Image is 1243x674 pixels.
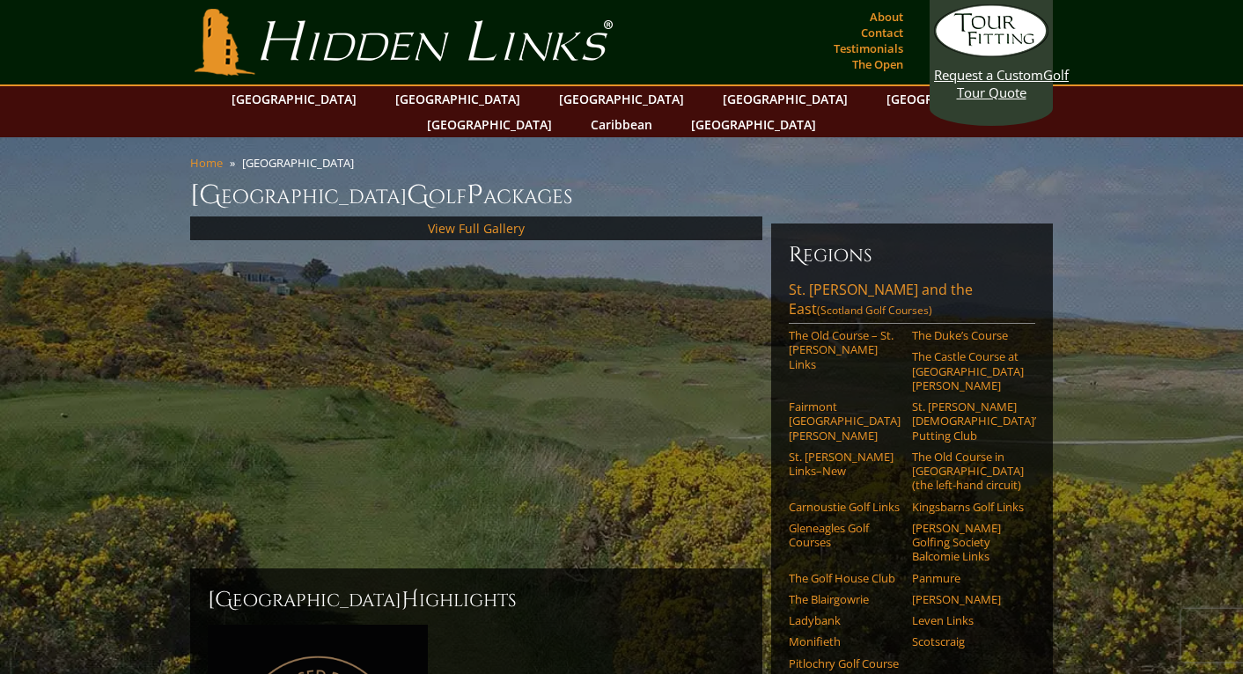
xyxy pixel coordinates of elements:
[912,613,1024,627] a: Leven Links
[789,613,901,627] a: Ladybank
[789,500,901,514] a: Carnoustie Golf Links
[848,52,908,77] a: The Open
[467,178,483,213] span: P
[789,656,901,670] a: Pitlochry Golf Course
[789,280,1035,324] a: St. [PERSON_NAME] and the East(Scotland Golf Courses)
[242,155,361,171] li: [GEOGRAPHIC_DATA]
[789,521,901,550] a: Gleneagles Golf Courses
[223,86,365,112] a: [GEOGRAPHIC_DATA]
[428,220,525,237] a: View Full Gallery
[817,303,932,318] span: (Scotland Golf Courses)
[829,36,908,61] a: Testimonials
[857,20,908,45] a: Contact
[789,241,1035,269] h6: Regions
[550,86,693,112] a: [GEOGRAPHIC_DATA]
[912,634,1024,648] a: Scotscraig
[912,450,1024,493] a: The Old Course in [GEOGRAPHIC_DATA] (the left-hand circuit)
[714,86,857,112] a: [GEOGRAPHIC_DATA]
[912,328,1024,342] a: The Duke’s Course
[878,86,1020,112] a: [GEOGRAPHIC_DATA]
[208,586,745,614] h2: [GEOGRAPHIC_DATA] ighlights
[912,349,1024,392] a: The Castle Course at [GEOGRAPHIC_DATA][PERSON_NAME]
[190,178,1053,213] h1: [GEOGRAPHIC_DATA] olf ackages
[789,634,901,648] a: Monifieth
[789,450,901,479] a: St. [PERSON_NAME] Links–New
[190,155,223,171] a: Home
[912,592,1024,606] a: [PERSON_NAME]
[789,571,901,585] a: The Golf House Club
[934,66,1043,84] span: Request a Custom
[582,112,661,137] a: Caribbean
[934,4,1048,101] a: Request a CustomGolf Tour Quote
[865,4,908,29] a: About
[912,399,1024,443] a: St. [PERSON_NAME] [DEMOGRAPHIC_DATA]’ Putting Club
[418,112,561,137] a: [GEOGRAPHIC_DATA]
[789,328,901,371] a: The Old Course – St. [PERSON_NAME] Links
[912,571,1024,585] a: Panmure
[682,112,825,137] a: [GEOGRAPHIC_DATA]
[386,86,529,112] a: [GEOGRAPHIC_DATA]
[789,399,901,443] a: Fairmont [GEOGRAPHIC_DATA][PERSON_NAME]
[401,586,419,614] span: H
[912,521,1024,564] a: [PERSON_NAME] Golfing Society Balcomie Links
[912,500,1024,514] a: Kingsbarns Golf Links
[407,178,429,213] span: G
[789,592,901,606] a: The Blairgowrie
